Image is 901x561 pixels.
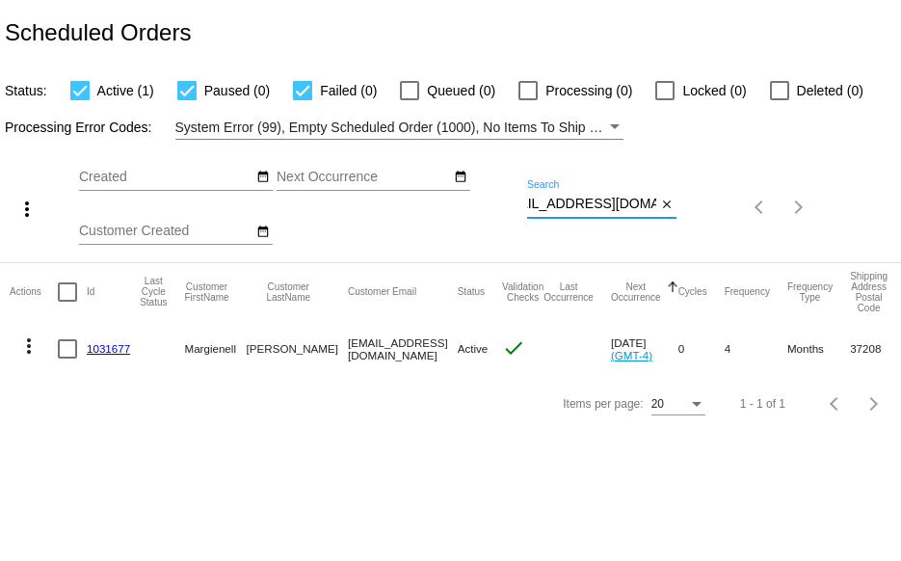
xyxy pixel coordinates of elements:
[656,195,676,215] button: Clear
[140,276,167,307] button: Change sorting for LastProcessingCycleId
[660,198,674,213] mat-icon: close
[780,188,818,227] button: Next page
[184,281,228,303] button: Change sorting for CustomerFirstName
[87,342,130,355] a: 1031677
[427,79,495,102] span: Queued (0)
[454,170,467,185] mat-icon: date_range
[651,397,664,411] span: 20
[256,170,270,185] mat-icon: date_range
[204,79,270,102] span: Paused (0)
[563,397,643,411] div: Items per page:
[79,224,252,239] input: Customer Created
[247,281,331,303] button: Change sorting for CustomerLastName
[277,170,450,185] input: Next Occurrence
[247,321,348,377] mat-cell: [PERSON_NAME]
[678,286,707,298] button: Change sorting for Cycles
[256,225,270,240] mat-icon: date_range
[611,321,678,377] mat-cell: [DATE]
[5,83,47,98] span: Status:
[502,336,525,360] mat-icon: check
[348,321,458,377] mat-cell: [EMAIL_ADDRESS][DOMAIN_NAME]
[458,342,489,355] span: Active
[543,281,594,303] button: Change sorting for LastOccurrenceUtc
[741,188,780,227] button: Previous page
[458,286,485,298] button: Change sorting for Status
[725,321,787,377] mat-cell: 4
[87,286,94,298] button: Change sorting for Id
[651,398,705,412] mat-select: Items per page:
[527,197,656,212] input: Search
[682,79,746,102] span: Locked (0)
[5,19,191,46] h2: Scheduled Orders
[348,286,416,298] button: Change sorting for CustomerEmail
[545,79,632,102] span: Processing (0)
[855,385,893,423] button: Next page
[5,120,152,135] span: Processing Error Codes:
[184,321,246,377] mat-cell: Margienell
[678,321,725,377] mat-cell: 0
[787,321,850,377] mat-cell: Months
[611,281,661,303] button: Change sorting for NextOccurrenceUtc
[17,334,40,358] mat-icon: more_vert
[816,385,855,423] button: Previous page
[10,263,58,321] mat-header-cell: Actions
[502,263,543,321] mat-header-cell: Validation Checks
[320,79,377,102] span: Failed (0)
[850,271,888,313] button: Change sorting for ShippingPostcode
[740,397,785,411] div: 1 - 1 of 1
[797,79,863,102] span: Deleted (0)
[611,349,652,361] a: (GMT-4)
[15,198,39,221] mat-icon: more_vert
[725,286,770,298] button: Change sorting for Frequency
[787,281,833,303] button: Change sorting for FrequencyType
[97,79,154,102] span: Active (1)
[175,116,623,140] mat-select: Filter by Processing Error Codes
[79,170,252,185] input: Created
